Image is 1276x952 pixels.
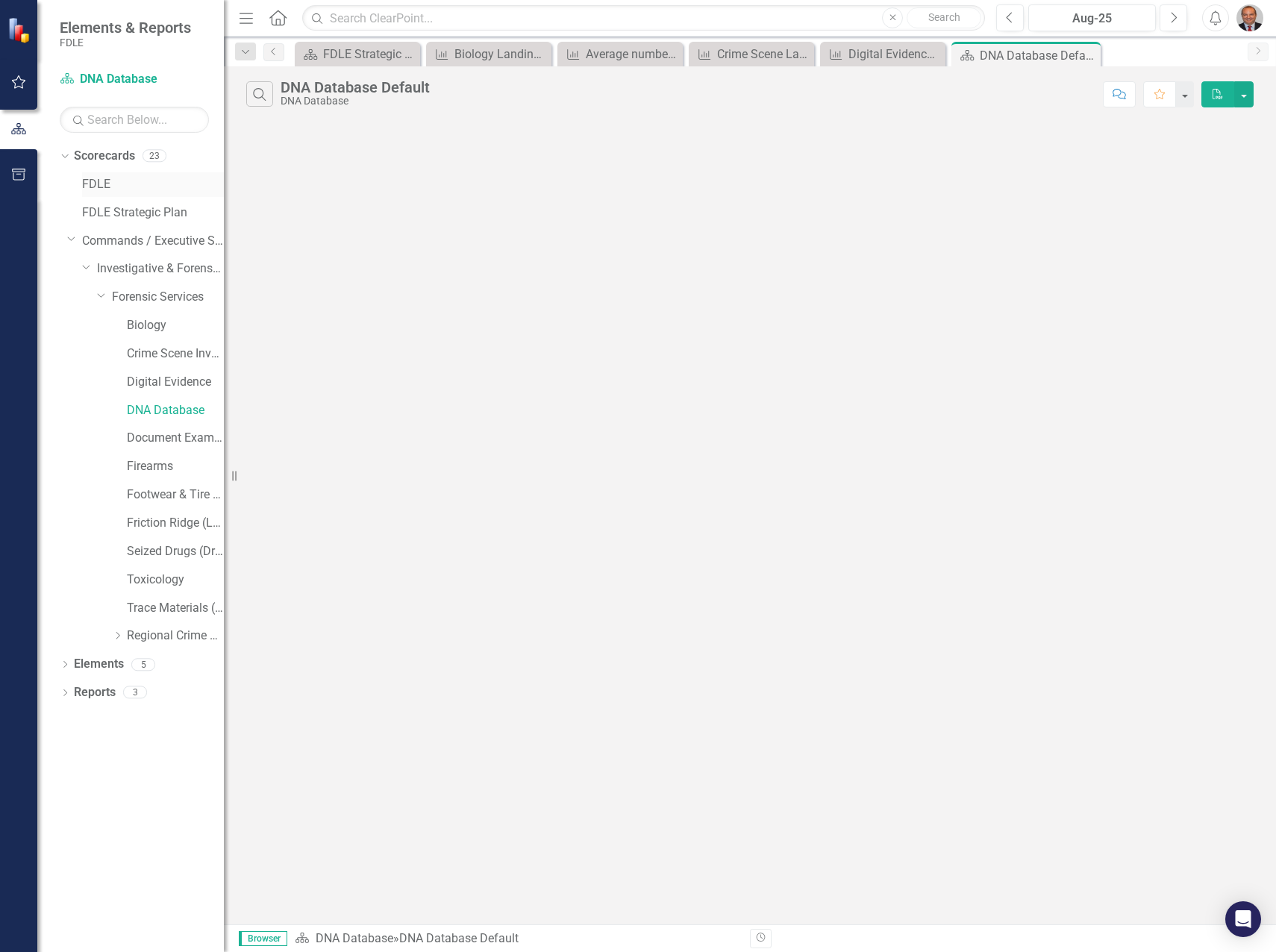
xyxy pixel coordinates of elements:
img: Chris Carney [1236,4,1263,31]
input: Search Below... [60,107,209,133]
button: Aug-25 [1028,4,1156,31]
div: 23 [143,150,166,163]
div: Aug-25 [1033,10,1151,28]
span: Browser [239,931,287,946]
a: Investigative & Forensic Services Command [97,260,224,278]
img: ClearPoint Strategy [7,17,34,43]
div: Crime Scene Landing Updater [717,45,810,63]
a: FDLE [82,176,224,193]
a: Toxicology [127,571,224,589]
button: Search [907,7,981,28]
input: Search ClearPoint... [302,5,985,31]
a: Digital Evidence Landing Updater [824,45,942,63]
a: DNA Database [316,931,393,945]
a: Seized Drugs (Drug Chemistry) [127,543,224,560]
a: Forensic Services [112,289,224,306]
a: FDLE Strategic Plan [82,204,224,222]
a: Reports [74,684,116,701]
div: Biology Landing Updater [454,45,548,63]
a: Scorecards [74,148,135,165]
a: Crime Scene Investigation [127,345,224,363]
a: DNA Database [127,402,224,419]
a: Commands / Executive Support Branch [82,233,224,250]
a: Crime Scene Landing Updater [692,45,810,63]
a: Average number of days to complete lab service requests [561,45,679,63]
span: Search [928,11,960,23]
a: Footwear & Tire (Impression Evidence) [127,486,224,504]
div: Digital Evidence Landing Updater [848,45,942,63]
div: DNA Database Default [399,931,519,945]
a: Document Examination (Questioned Documents) [127,430,224,447]
a: Digital Evidence [127,374,224,391]
a: Biology [127,317,224,334]
a: Elements [74,656,124,673]
div: FDLE Strategic Plan [323,45,416,63]
a: Regional Crime Labs [127,627,224,645]
div: DNA Database Default [281,79,430,95]
a: DNA Database [60,71,209,88]
a: Firearms [127,458,224,475]
small: FDLE [60,37,191,48]
div: Open Intercom Messenger [1225,901,1261,937]
span: Elements & Reports [60,19,191,37]
div: 3 [123,686,147,699]
a: FDLE Strategic Plan [298,45,416,63]
a: Trace Materials (Trace Evidence) [127,600,224,617]
div: » [295,930,739,948]
div: Average number of days to complete lab service requests [586,45,679,63]
a: Biology Landing Updater [430,45,548,63]
div: DNA Database [281,95,430,107]
div: DNA Database Default [980,46,1097,65]
a: Friction Ridge (Latent Prints) [127,515,224,532]
div: 5 [131,658,155,671]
